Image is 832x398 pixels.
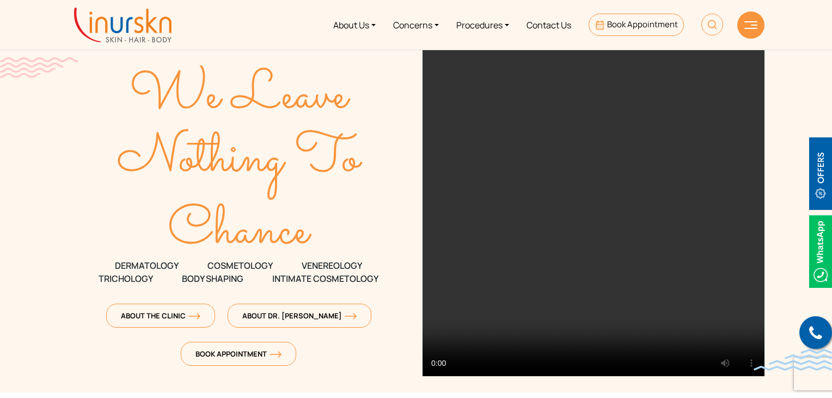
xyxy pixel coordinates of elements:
a: Book Appointment [589,14,684,36]
a: Procedures [448,4,518,45]
a: About The Clinicorange-arrow [106,304,215,328]
img: orange-arrow [188,313,200,319]
span: Book Appointment [195,349,282,359]
text: We Leave [130,56,351,137]
text: Chance [168,191,313,272]
span: About Dr. [PERSON_NAME] [242,311,357,321]
a: Book Appointmentorange-arrow [181,342,296,366]
span: TRICHOLOGY [99,272,153,285]
a: Whatsappicon [809,245,832,257]
img: orange-arrow [270,351,282,358]
img: hamLine.svg [744,21,757,29]
span: Book Appointment [607,19,678,30]
img: Whatsappicon [809,215,832,288]
img: inurskn-logo [74,8,172,43]
span: DERMATOLOGY [115,259,179,272]
img: bluewave [754,349,832,371]
span: COSMETOLOGY [207,259,273,272]
span: VENEREOLOGY [302,259,362,272]
span: Body Shaping [182,272,243,285]
img: offerBt [809,137,832,210]
img: orange-arrow [345,313,357,319]
span: Intimate Cosmetology [272,272,378,285]
a: Concerns [384,4,448,45]
img: HeaderSearch [701,14,723,35]
a: About Us [325,4,384,45]
text: Nothing To [118,119,363,200]
span: About The Clinic [121,311,200,321]
a: Contact Us [518,4,580,45]
a: About Dr. [PERSON_NAME]orange-arrow [228,304,371,328]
